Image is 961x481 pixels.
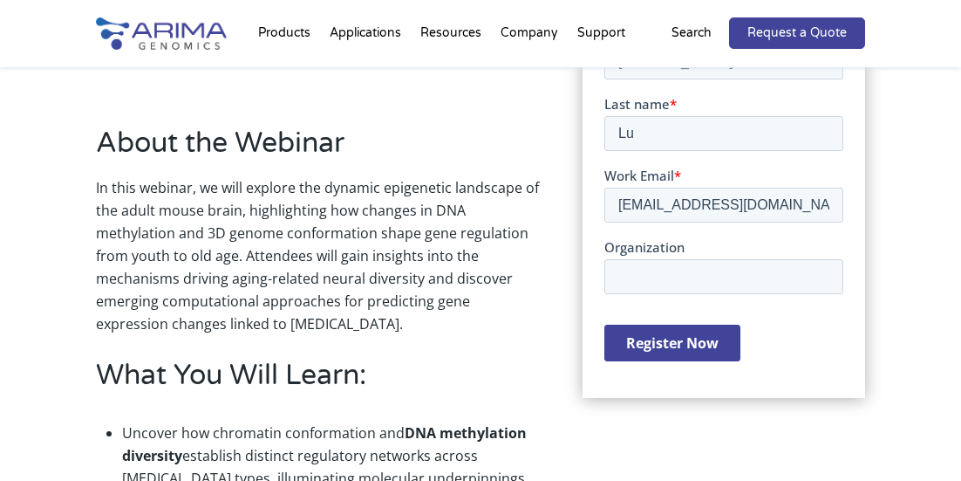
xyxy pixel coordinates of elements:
[96,124,541,176] h2: About the Webinar
[671,22,712,45] p: Search
[729,17,865,49] a: Request a Quote
[96,17,227,50] img: Arima-Genomics-logo
[96,356,541,409] h2: What You Will Learn:
[96,176,541,335] p: In this webinar, we will explore the dynamic epigenetic landscape of the adult mouse brain, highl...
[122,423,527,465] strong: DNA methylation diversity
[604,24,843,376] iframe: Form 1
